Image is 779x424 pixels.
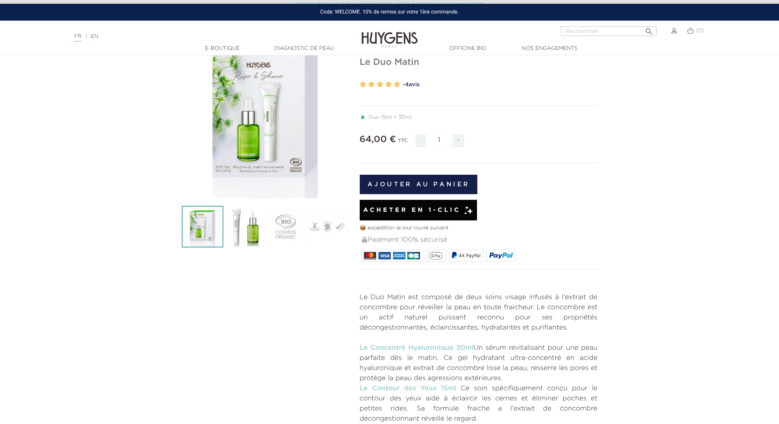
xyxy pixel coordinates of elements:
img: Le duo concombre [223,206,265,247]
p: Ce soin spécifiquement conçu pour le contour des yeux aide à éclaircir les cernes et éliminer poc... [360,384,598,424]
label: Duo 15ml + 30ml [360,114,421,120]
label: 3 [377,79,383,90]
img: Le duo concombre [182,206,223,247]
a: FR [74,34,81,42]
a: E-Boutique [185,45,260,52]
h1: Le Duo Matin [360,57,598,68]
span: 64,00 € [360,135,396,144]
p: Le Duo Matin est composé de deux soins visage infusés à l'extrait de concombre pour réveiller la ... [360,292,598,333]
button:  [642,24,656,34]
i:  [644,25,653,34]
div: TTC [398,133,408,153]
label: 4 [385,79,392,90]
span: 4 [405,82,409,87]
div: | [70,32,319,41]
a: Officine Bio [431,45,505,52]
label: 1 [360,79,366,90]
p: 📦 expédition le jour ouvré suivant [360,224,598,232]
a: Le Concentré Hyaluronique 30ml [360,345,474,351]
img: MASTERCARD [364,252,376,259]
label: 2 [368,79,375,90]
img: google_pay [429,252,443,259]
span: 4X PayPal [459,253,480,258]
input: Quantité [428,134,450,147]
span: + [453,134,465,147]
span: (0) [696,28,704,33]
img: CB_NATIONALE [407,252,420,259]
img: VISA [378,252,391,259]
input: Rechercher [561,26,656,36]
a: -4avis [403,79,598,90]
img: Paiement 100% sécurisé [362,237,367,243]
img: Huygens [362,20,418,49]
a: Diagnostic de peau [267,45,342,52]
a: Le Contour des Yeux 15ml [360,385,456,392]
label: 5 [394,79,401,90]
a: Nos engagements [512,45,587,52]
p: Un sérum revitalisant pour une peau parfaite dès le matin. Ce gel hydratant ultra-concentré en ac... [360,343,598,384]
span: - [416,134,426,147]
button: Ajouter au panier [360,175,478,194]
div: Paiement 100% sécurisé [361,232,598,248]
img: AMEX [393,252,405,259]
a: EN [91,34,98,39]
